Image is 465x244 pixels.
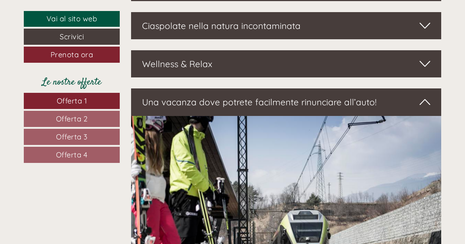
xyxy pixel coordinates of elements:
[56,132,88,141] span: Offerta 3
[24,76,120,89] div: Le nostre offerte
[24,47,120,63] a: Prenota ora
[24,11,120,27] a: Vai al sito web
[24,29,120,45] a: Scrivici
[131,88,442,116] div: Una vacanza dove potrete facilmente rinunciare all’auto!
[11,21,116,27] div: Hotel Weisses Lamm
[56,114,88,123] span: Offerta 2
[5,20,119,42] div: Buon giorno, come possiamo aiutarla?
[131,12,442,39] div: Ciaspolate nella natura incontaminata
[131,50,442,77] div: Wellness & Relax
[57,96,87,105] span: Offerta 1
[249,190,289,206] button: Invia
[56,150,88,159] span: Offerta 4
[11,36,116,41] small: 21:18
[130,6,158,18] div: [DATE]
